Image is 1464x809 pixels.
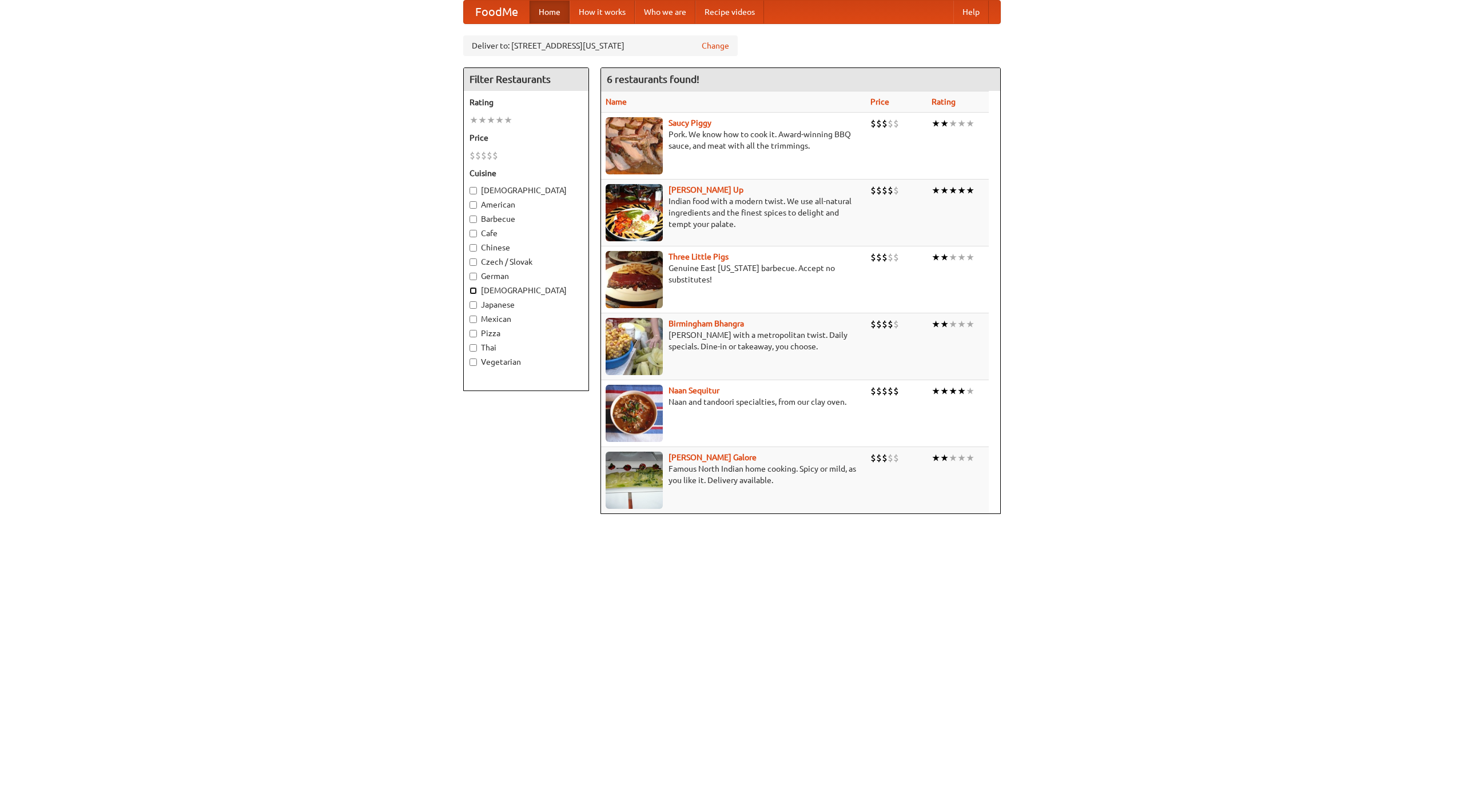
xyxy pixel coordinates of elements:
[470,313,583,325] label: Mexican
[470,299,583,310] label: Japanese
[495,114,504,126] li: ★
[470,344,477,352] input: Thai
[882,184,888,197] li: $
[470,287,477,294] input: [DEMOGRAPHIC_DATA]
[635,1,695,23] a: Who we are
[470,216,477,223] input: Barbecue
[470,199,583,210] label: American
[606,262,861,285] p: Genuine East [US_STATE] barbecue. Accept no substitutes!
[870,251,876,264] li: $
[669,185,743,194] a: [PERSON_NAME] Up
[966,117,974,130] li: ★
[504,114,512,126] li: ★
[957,117,966,130] li: ★
[957,452,966,464] li: ★
[669,252,729,261] a: Three Little Pigs
[669,118,711,127] b: Saucy Piggy
[606,129,861,152] p: Pork. We know how to cook it. Award-winning BBQ sauce, and meat with all the trimmings.
[470,270,583,282] label: German
[463,35,738,56] div: Deliver to: [STREET_ADDRESS][US_STATE]
[893,184,899,197] li: $
[606,196,861,230] p: Indian food with a modern twist. We use all-natural ingredients and the finest spices to delight ...
[957,318,966,330] li: ★
[478,114,487,126] li: ★
[669,319,744,328] a: Birmingham Bhangra
[888,251,893,264] li: $
[870,184,876,197] li: $
[470,228,583,239] label: Cafe
[949,318,957,330] li: ★
[492,149,498,162] li: $
[470,201,477,209] input: American
[888,452,893,464] li: $
[475,149,481,162] li: $
[949,385,957,397] li: ★
[606,452,663,509] img: currygalore.jpg
[876,184,882,197] li: $
[932,452,940,464] li: ★
[953,1,989,23] a: Help
[893,117,899,130] li: $
[893,452,899,464] li: $
[932,385,940,397] li: ★
[470,132,583,144] h5: Price
[464,1,530,23] a: FoodMe
[470,358,477,366] input: Vegetarian
[870,452,876,464] li: $
[932,318,940,330] li: ★
[893,251,899,264] li: $
[470,114,478,126] li: ★
[470,244,477,252] input: Chinese
[570,1,635,23] a: How it works
[606,97,627,106] a: Name
[949,117,957,130] li: ★
[940,251,949,264] li: ★
[669,453,757,462] a: [PERSON_NAME] Galore
[470,342,583,353] label: Thai
[870,318,876,330] li: $
[876,117,882,130] li: $
[966,318,974,330] li: ★
[932,251,940,264] li: ★
[876,385,882,397] li: $
[888,117,893,130] li: $
[470,330,477,337] input: Pizza
[882,385,888,397] li: $
[470,168,583,179] h5: Cuisine
[957,385,966,397] li: ★
[470,213,583,225] label: Barbecue
[949,184,957,197] li: ★
[470,356,583,368] label: Vegetarian
[606,329,861,352] p: [PERSON_NAME] with a metropolitan twist. Daily specials. Dine-in or takeaway, you choose.
[470,328,583,339] label: Pizza
[966,385,974,397] li: ★
[470,97,583,108] h5: Rating
[940,385,949,397] li: ★
[606,396,861,408] p: Naan and tandoori specialties, from our clay oven.
[470,285,583,296] label: [DEMOGRAPHIC_DATA]
[888,318,893,330] li: $
[470,256,583,268] label: Czech / Slovak
[530,1,570,23] a: Home
[949,452,957,464] li: ★
[695,1,764,23] a: Recipe videos
[876,318,882,330] li: $
[893,318,899,330] li: $
[932,184,940,197] li: ★
[702,40,729,51] a: Change
[876,452,882,464] li: $
[957,251,966,264] li: ★
[470,242,583,253] label: Chinese
[606,318,663,375] img: bhangra.jpg
[966,251,974,264] li: ★
[882,452,888,464] li: $
[882,251,888,264] li: $
[607,74,699,85] ng-pluralize: 6 restaurants found!
[940,117,949,130] li: ★
[966,452,974,464] li: ★
[606,251,663,308] img: littlepigs.jpg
